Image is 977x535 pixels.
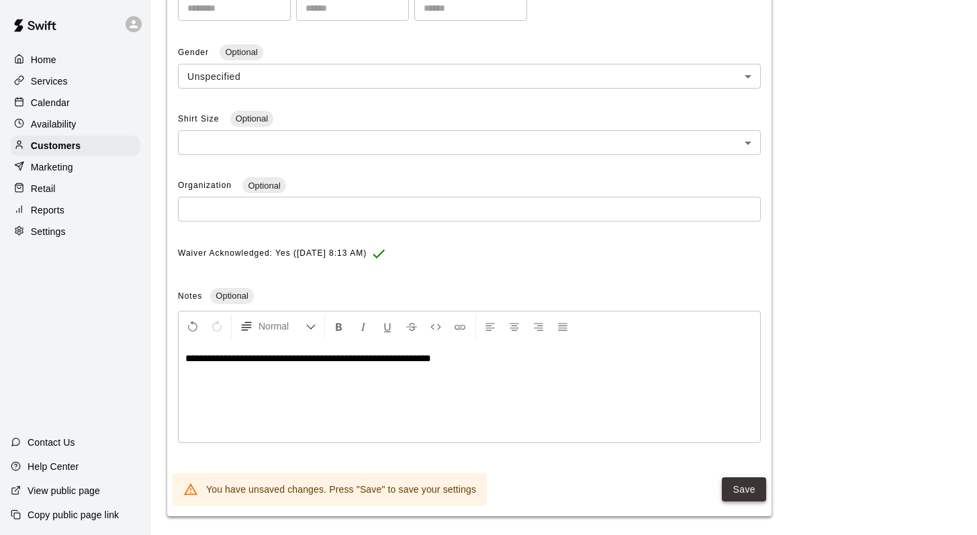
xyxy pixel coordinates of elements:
[11,136,140,156] a: Customers
[11,179,140,199] a: Retail
[178,114,222,124] span: Shirt Size
[449,314,471,338] button: Insert Link
[400,314,423,338] button: Format Strikethrough
[242,181,285,191] span: Optional
[31,225,66,238] p: Settings
[11,200,140,220] a: Reports
[31,203,64,217] p: Reports
[31,96,70,109] p: Calendar
[11,93,140,113] a: Calendar
[178,48,212,57] span: Gender
[230,113,273,124] span: Optional
[527,314,550,338] button: Right Align
[178,64,761,89] div: Unspecified
[181,314,204,338] button: Undo
[31,53,56,66] p: Home
[28,436,75,449] p: Contact Us
[206,477,476,501] div: You have unsaved changes. Press "Save" to save your settings
[259,320,306,333] span: Normal
[28,484,100,497] p: View public page
[11,222,140,242] a: Settings
[328,314,351,338] button: Format Bold
[11,114,140,134] a: Availability
[722,477,766,502] button: Save
[11,50,140,70] a: Home
[178,291,202,301] span: Notes
[424,314,447,338] button: Insert Code
[178,243,367,264] span: Waiver Acknowledged: Yes ([DATE] 8:13 AM)
[234,314,322,338] button: Formatting Options
[178,181,234,190] span: Organization
[31,182,56,195] p: Retail
[28,460,79,473] p: Help Center
[31,117,77,131] p: Availability
[503,314,526,338] button: Center Align
[11,71,140,91] a: Services
[210,291,253,301] span: Optional
[28,508,119,522] p: Copy public page link
[551,314,574,338] button: Justify Align
[352,314,375,338] button: Format Italics
[205,314,228,338] button: Redo
[31,160,73,174] p: Marketing
[479,314,502,338] button: Left Align
[220,47,263,57] span: Optional
[31,139,81,152] p: Customers
[11,157,140,177] a: Marketing
[376,314,399,338] button: Format Underline
[31,75,68,88] p: Services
